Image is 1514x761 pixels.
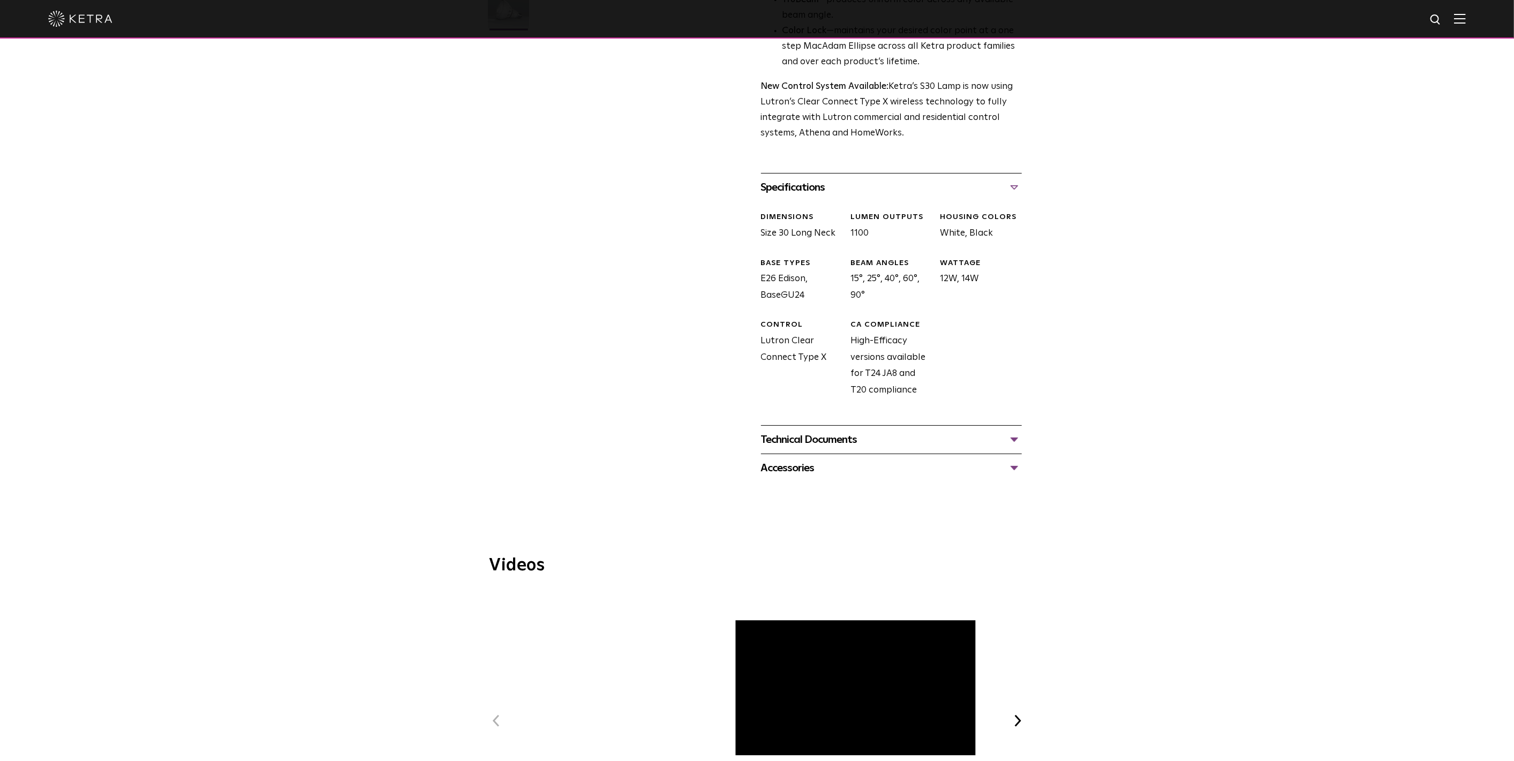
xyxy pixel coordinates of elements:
[753,320,842,398] div: Lutron Clear Connect Type X
[850,212,932,223] div: LUMEN OUTPUTS
[1454,13,1466,24] img: Hamburger%20Nav.svg
[842,212,932,242] div: 1100
[932,258,1021,304] div: 12W, 14W
[489,714,503,728] button: Previous
[850,320,932,330] div: CA COMPLIANCE
[48,11,112,27] img: ketra-logo-2019-white
[850,258,932,269] div: BEAM ANGLES
[753,212,842,242] div: Size 30 Long Neck
[761,258,842,269] div: BASE TYPES
[761,431,1022,448] div: Technical Documents
[782,24,1022,70] li: —maintains your desired color point at a one step MacAdam Ellipse across all Ketra product famili...
[489,557,1025,574] h3: Videos
[1011,714,1025,728] button: Next
[761,320,842,330] div: CONTROL
[761,212,842,223] div: DIMENSIONS
[842,258,932,304] div: 15°, 25°, 40°, 60°, 90°
[842,320,932,398] div: High-Efficacy versions available for T24 JA8 and T20 compliance
[761,82,889,91] strong: New Control System Available:
[761,179,1022,196] div: Specifications
[932,212,1021,242] div: White, Black
[761,459,1022,477] div: Accessories
[1429,13,1443,27] img: search icon
[940,258,1021,269] div: WATTAGE
[940,212,1021,223] div: HOUSING COLORS
[761,79,1022,141] p: Ketra’s S30 Lamp is now using Lutron’s Clear Connect Type X wireless technology to fully integrat...
[753,258,842,304] div: E26 Edison, BaseGU24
